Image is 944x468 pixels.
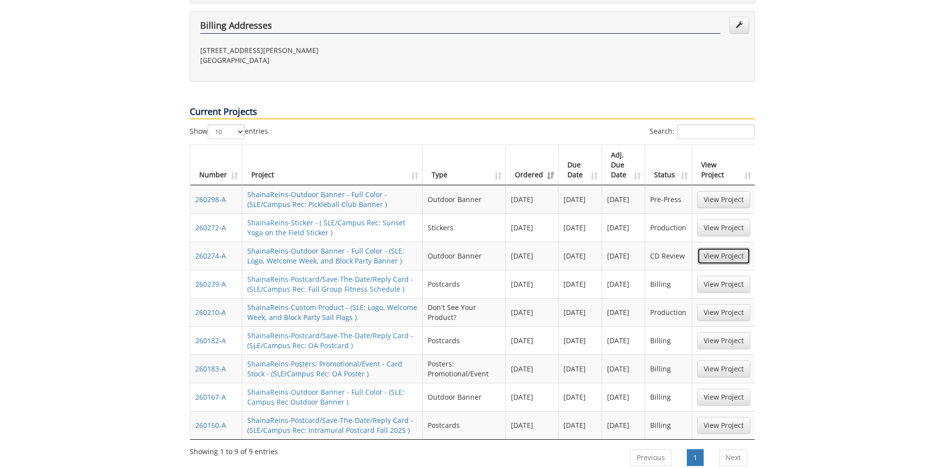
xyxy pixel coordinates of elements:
[645,355,692,383] td: Billing
[697,219,750,236] a: View Project
[558,383,602,411] td: [DATE]
[506,242,558,270] td: [DATE]
[645,411,692,439] td: Billing
[602,355,646,383] td: [DATE]
[190,443,278,457] div: Showing 1 to 9 of 9 entries
[423,213,506,242] td: Stickers
[697,389,750,406] a: View Project
[558,145,602,185] th: Due Date: activate to sort column ascending
[423,411,506,439] td: Postcards
[423,145,506,185] th: Type: activate to sort column ascending
[602,185,646,213] td: [DATE]
[506,270,558,298] td: [DATE]
[687,449,704,466] a: 1
[602,270,646,298] td: [DATE]
[719,449,747,466] a: Next
[645,298,692,326] td: Production
[195,336,226,345] a: 260182-A
[697,248,750,264] a: View Project
[558,298,602,326] td: [DATE]
[602,411,646,439] td: [DATE]
[506,298,558,326] td: [DATE]
[602,145,646,185] th: Adj. Due Date: activate to sort column ascending
[630,449,671,466] a: Previous
[558,185,602,213] td: [DATE]
[506,326,558,355] td: [DATE]
[677,124,755,139] input: Search:
[697,332,750,349] a: View Project
[195,251,226,260] a: 260274-A
[190,105,755,119] p: Current Projects
[645,383,692,411] td: Billing
[558,326,602,355] td: [DATE]
[650,124,755,139] label: Search:
[558,242,602,270] td: [DATE]
[602,383,646,411] td: [DATE]
[558,411,602,439] td: [DATE]
[506,355,558,383] td: [DATE]
[423,326,506,355] td: Postcards
[602,326,646,355] td: [DATE]
[506,213,558,242] td: [DATE]
[195,392,226,402] a: 260167-A
[423,185,506,213] td: Outdoor Banner
[645,213,692,242] td: Production
[200,55,465,65] p: [GEOGRAPHIC_DATA]
[247,331,413,350] a: ShainaReins-Postcard/Save-The-Date/Reply Card - (SLE/Campus Rec: OA Postcard )
[506,145,558,185] th: Ordered: activate to sort column ascending
[697,191,750,208] a: View Project
[195,308,226,317] a: 260210-A
[645,270,692,298] td: Billing
[195,195,226,204] a: 260298-A
[247,246,404,265] a: ShainaReins-Outdoor Banner - Full Color - (SLE: Logo, Welcome Week, and Block Party Banner )
[506,383,558,411] td: [DATE]
[506,411,558,439] td: [DATE]
[697,417,750,434] a: View Project
[195,420,226,430] a: 260150-A
[506,185,558,213] td: [DATE]
[208,124,245,139] select: Showentries
[195,279,226,289] a: 260279-A
[558,270,602,298] td: [DATE]
[602,213,646,242] td: [DATE]
[247,387,404,407] a: ShainaReins-Outdoor Banner - Full Color - (SLE: Campus Rec Outdoor Banner )
[247,190,387,209] a: ShainaReins-Outdoor Banner - Full Color - (SLE/Campus Rec: Pickleball Club Banner )
[423,355,506,383] td: Posters: Promotional/Event
[200,21,721,34] h4: Billing Addresses
[190,145,242,185] th: Number: activate to sort column ascending
[423,383,506,411] td: Outdoor Banner
[247,218,405,237] a: ShainaReins-Sticker - ( SLE/Campus Rec: Sunset Yoga on the Field Sticker )
[692,145,755,185] th: View Project: activate to sort column ascending
[645,185,692,213] td: Pre-Press
[697,304,750,321] a: View Project
[423,242,506,270] td: Outdoor Banner
[729,17,749,34] a: Edit Addresses
[242,145,423,185] th: Project: activate to sort column ascending
[645,326,692,355] td: Billing
[247,274,413,294] a: ShainaReins-Postcard/Save-The-Date/Reply Card - (SLE/Campus Rec: Fall Group Fitness Schedule )
[195,364,226,373] a: 260183-A
[558,213,602,242] td: [DATE]
[697,276,750,293] a: View Project
[423,270,506,298] td: Postcards
[195,223,226,232] a: 260272-A
[697,361,750,377] a: View Project
[602,242,646,270] td: [DATE]
[247,359,402,378] a: ShainaReins-Posters: Promotional/Event - Card Stock - (SLE/Campus Rec: OA Poster )
[247,416,413,435] a: ShainaReins-Postcard/Save-The-Date/Reply Card - (SLE/Campus Rec: Intramural Postcard Fall 2025 )
[190,124,268,139] label: Show entries
[423,298,506,326] td: Don't See Your Product?
[645,145,692,185] th: Status: activate to sort column ascending
[558,355,602,383] td: [DATE]
[645,242,692,270] td: CD Review
[200,46,465,55] p: [STREET_ADDRESS][PERSON_NAME]
[247,303,417,322] a: ShainaReins-Custom Product - (SLE: Logo, Welcome Week, and Block Party Sail Flags )
[602,298,646,326] td: [DATE]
